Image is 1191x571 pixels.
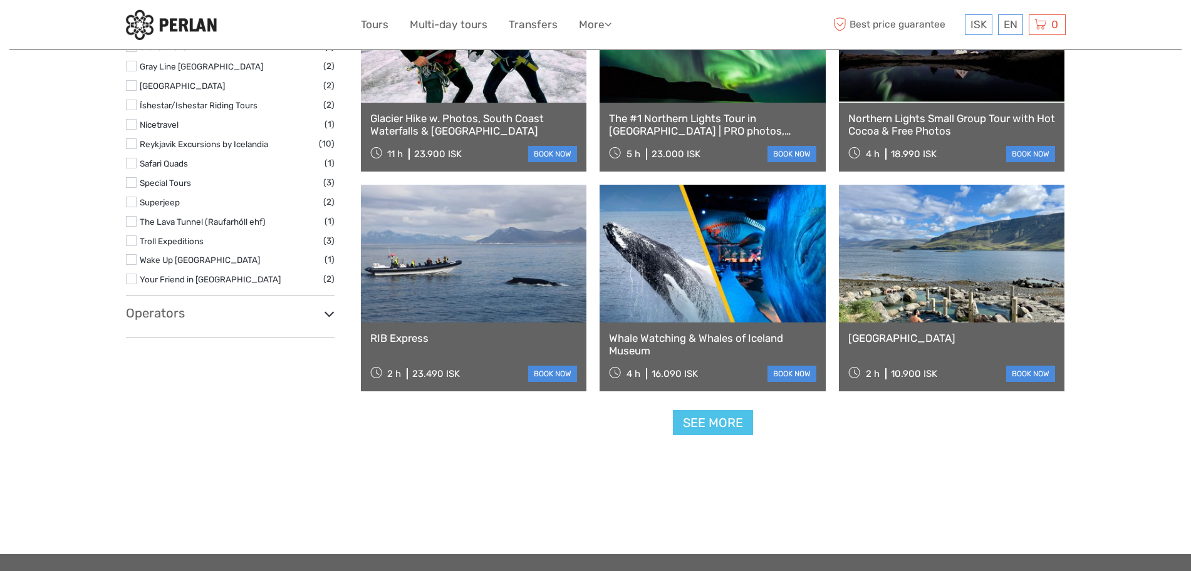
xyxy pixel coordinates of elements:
a: The #1 Northern Lights Tour in [GEOGRAPHIC_DATA] | PRO photos, Homemade Hot Chocolate & cinnamon ... [609,112,816,138]
span: 2 h [866,368,880,379]
div: EN [998,14,1023,35]
a: [GEOGRAPHIC_DATA] [848,332,1056,344]
span: 4 h [627,368,640,379]
span: (2) [323,98,335,112]
span: (3) [323,234,335,248]
a: Troll Expeditions [140,236,204,246]
span: (2) [323,78,335,93]
h3: Operators [126,306,335,321]
a: Tours [361,16,388,34]
span: (2) [323,195,335,209]
span: (3) [323,175,335,190]
a: RIB Express [370,332,578,344]
span: (1) [325,214,335,229]
span: (10) [319,136,335,151]
a: [GEOGRAPHIC_DATA] [140,81,225,91]
span: (2) [323,59,335,73]
div: 18.990 ISK [891,148,937,160]
span: 0 [1049,18,1060,31]
a: Safari Quads [140,158,188,168]
a: The Lava Tunnel (Raufarhóll ehf) [140,217,266,227]
a: See more [673,410,753,436]
div: 23.900 ISK [414,148,462,160]
a: Íshestar/Ishestar Riding Tours [140,100,257,110]
a: book now [1006,366,1055,382]
span: (1) [325,117,335,131]
a: book now [528,146,577,162]
a: Glacier Hike w. Photos, South Coast Waterfalls & [GEOGRAPHIC_DATA] [370,112,578,138]
a: Superjeep [140,197,180,207]
a: book now [1006,146,1055,162]
span: 2 h [387,368,401,379]
span: (1) [325,252,335,267]
a: Your Friend in [GEOGRAPHIC_DATA] [140,274,281,284]
span: (1) [325,156,335,170]
a: book now [767,146,816,162]
a: Transfers [509,16,558,34]
a: Wake Up [GEOGRAPHIC_DATA] [140,255,260,265]
span: 11 h [387,148,403,160]
a: Whale Watching & Whales of Iceland Museum [609,332,816,358]
div: 23.000 ISK [652,148,700,160]
a: Multi-day tours [410,16,487,34]
span: Best price guarantee [831,14,962,35]
a: Northern Lights Small Group Tour with Hot Cocoa & Free Photos [848,112,1056,138]
a: Gray Line [GEOGRAPHIC_DATA] [140,61,263,71]
a: book now [767,366,816,382]
a: Reykjavik Excursions by Icelandia [140,139,268,149]
span: ISK [970,18,987,31]
a: book now [528,366,577,382]
a: Special Tours [140,178,191,188]
div: 10.900 ISK [891,368,937,379]
div: 23.490 ISK [412,368,460,379]
span: 5 h [627,148,640,160]
div: 16.090 ISK [652,368,698,379]
a: Nicetravel [140,120,179,130]
span: (2) [323,272,335,286]
img: 288-6a22670a-0f57-43d8-a107-52fbc9b92f2c_logo_small.jpg [126,9,217,40]
a: More [579,16,611,34]
span: 4 h [866,148,880,160]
